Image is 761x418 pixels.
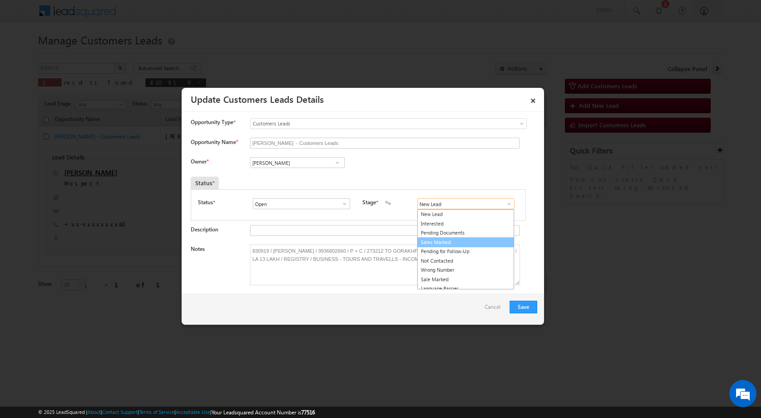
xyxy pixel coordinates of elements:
[332,158,343,167] a: Show All Items
[418,265,514,275] a: Wrong Number
[250,118,527,129] a: Customers Leads
[212,409,315,416] span: Your Leadsquared Account Number is
[191,226,218,233] label: Description
[418,275,514,284] a: Sale Marked
[87,409,101,415] a: About
[191,92,324,105] a: Update Customers Leads Details
[501,199,512,208] a: Show All Items
[198,198,213,207] label: Status
[102,409,138,415] a: Contact Support
[418,219,514,229] a: Interested
[525,91,541,107] a: ×
[15,48,38,59] img: d_60004797649_company_0_60004797649
[418,284,514,293] a: Language Barrier
[253,198,350,209] input: Type to Search
[337,199,348,208] a: Show All Items
[418,228,514,238] a: Pending Documents
[191,139,238,145] label: Opportunity Name
[191,245,205,252] label: Notes
[123,279,164,291] em: Start Chat
[250,120,490,128] span: Customers Leads
[250,157,345,168] input: Type to Search
[510,301,537,313] button: Save
[417,198,515,209] input: Type to Search
[139,409,174,415] a: Terms of Service
[191,177,219,189] div: Status
[12,84,165,271] textarea: Type your message and hit 'Enter'
[418,256,514,266] a: Not Contacted
[301,409,315,416] span: 77516
[191,118,233,126] span: Opportunity Type
[149,5,170,26] div: Minimize live chat window
[362,198,376,207] label: Stage
[417,237,514,248] a: Sales Marked
[485,301,505,318] a: Cancel
[418,247,514,256] a: Pending for Follow-Up
[176,409,210,415] a: Acceptable Use
[47,48,152,59] div: Chat with us now
[418,210,514,219] a: New Lead
[38,408,315,417] span: © 2025 LeadSquared | | | | |
[191,158,208,165] label: Owner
